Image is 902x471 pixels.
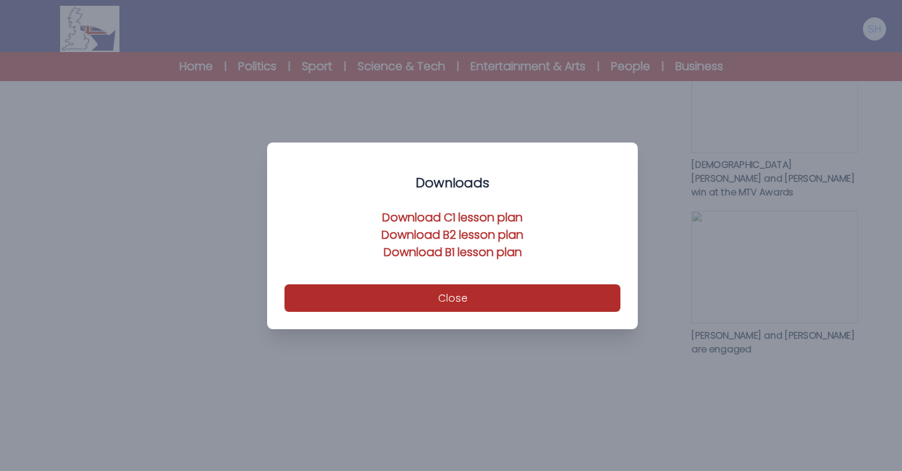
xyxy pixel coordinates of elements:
[384,244,522,260] a: Download B1 lesson plan
[284,289,620,306] a: Close
[382,226,523,243] a: Download B2 lesson plan
[382,209,523,226] a: Download C1 lesson plan
[284,174,620,192] h3: Downloads
[284,284,620,312] button: Close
